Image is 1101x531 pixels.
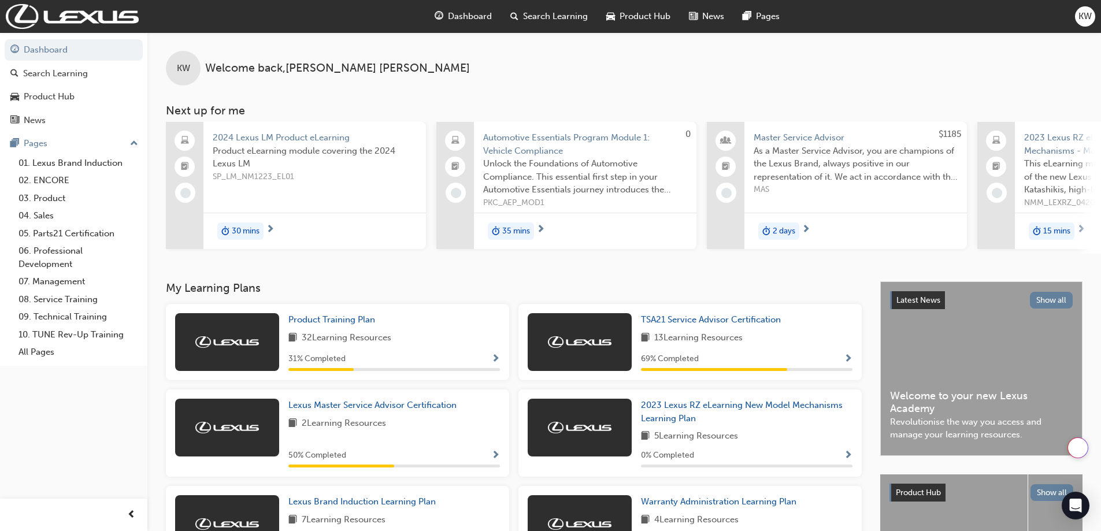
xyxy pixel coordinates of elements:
[425,5,501,28] a: guage-iconDashboard
[451,133,459,148] span: laptop-icon
[5,39,143,61] a: Dashboard
[14,242,143,273] a: 06. Professional Development
[707,122,967,249] a: $1185Master Service AdvisorAs a Master Service Advisor, you are champions of the Lexus Brand, alw...
[502,225,530,238] span: 35 mins
[491,451,500,461] span: Show Progress
[890,389,1073,415] span: Welcome to your new Lexus Academy
[654,513,739,528] span: 4 Learning Resources
[302,331,391,346] span: 32 Learning Resources
[844,448,852,463] button: Show Progress
[23,67,88,80] div: Search Learning
[606,9,615,24] span: car-icon
[24,137,47,150] div: Pages
[14,225,143,243] a: 05. Parts21 Certification
[641,399,852,425] a: 2023 Lexus RZ eLearning New Model Mechanisms Learning Plan
[5,110,143,131] a: News
[24,90,75,103] div: Product Hub
[802,225,810,235] span: next-icon
[880,281,1083,456] a: Latest NewsShow allWelcome to your new Lexus AcademyRevolutionise the way you access and manage y...
[992,188,1002,198] span: learningRecordVerb_NONE-icon
[890,415,1073,441] span: Revolutionise the way you access and manage your learning resources.
[5,86,143,107] a: Product Hub
[288,352,346,366] span: 31 % Completed
[548,422,611,433] img: Trak
[702,10,724,23] span: News
[213,131,417,144] span: 2024 Lexus LM Product eLearning
[844,352,852,366] button: Show Progress
[147,104,1101,117] h3: Next up for me
[641,496,796,507] span: Warranty Administration Learning Plan
[1033,224,1041,239] span: duration-icon
[213,170,417,184] span: SP_LM_NM1223_EL01
[288,314,375,325] span: Product Training Plan
[548,518,611,530] img: Trak
[680,5,733,28] a: news-iconNews
[754,183,958,196] span: MAS
[5,133,143,154] button: Pages
[641,449,694,462] span: 0 % Completed
[1030,484,1074,501] button: Show all
[773,225,795,238] span: 2 days
[1075,6,1095,27] button: KW
[180,188,191,198] span: learningRecordVerb_NONE-icon
[501,5,597,28] a: search-iconSearch Learning
[896,295,940,305] span: Latest News
[266,225,275,235] span: next-icon
[14,172,143,190] a: 02. ENCORE
[288,513,297,528] span: book-icon
[14,154,143,172] a: 01. Lexus Brand Induction
[641,513,650,528] span: book-icon
[733,5,789,28] a: pages-iconPages
[195,518,259,530] img: Trak
[288,399,461,412] a: Lexus Master Service Advisor Certification
[1077,225,1085,235] span: next-icon
[195,422,259,433] img: Trak
[302,513,385,528] span: 7 Learning Resources
[14,326,143,344] a: 10. TUNE Rev-Up Training
[483,196,687,210] span: PKC_AEP_MOD1
[14,343,143,361] a: All Pages
[14,308,143,326] a: 09. Technical Training
[221,224,229,239] span: duration-icon
[641,313,785,326] a: TSA21 Service Advisor Certification
[510,9,518,24] span: search-icon
[641,495,801,508] a: Warranty Administration Learning Plan
[181,159,189,174] span: booktick-icon
[762,224,770,239] span: duration-icon
[992,133,1000,148] span: laptop-icon
[177,62,190,75] span: KW
[641,331,650,346] span: book-icon
[127,508,136,522] span: prev-icon
[641,400,843,424] span: 2023 Lexus RZ eLearning New Model Mechanisms Learning Plan
[435,9,443,24] span: guage-icon
[288,495,440,508] a: Lexus Brand Induction Learning Plan
[844,451,852,461] span: Show Progress
[213,144,417,170] span: Product eLearning module covering the 2024 Lexus LM
[195,336,259,348] img: Trak
[10,69,18,79] span: search-icon
[1078,10,1092,23] span: KW
[1030,292,1073,309] button: Show all
[889,484,1073,502] a: Product HubShow all
[436,122,696,249] a: 0Automotive Essentials Program Module 1: Vehicle ComplianceUnlock the Foundations of Automotive C...
[685,129,691,139] span: 0
[992,159,1000,174] span: booktick-icon
[844,354,852,365] span: Show Progress
[288,449,346,462] span: 50 % Completed
[288,496,436,507] span: Lexus Brand Induction Learning Plan
[523,10,588,23] span: Search Learning
[5,63,143,84] a: Search Learning
[756,10,780,23] span: Pages
[939,129,961,139] span: $1185
[620,10,670,23] span: Product Hub
[654,331,743,346] span: 13 Learning Resources
[288,313,380,326] a: Product Training Plan
[721,188,732,198] span: learningRecordVerb_NONE-icon
[491,448,500,463] button: Show Progress
[6,4,139,29] img: Trak
[10,92,19,102] span: car-icon
[896,488,941,497] span: Product Hub
[24,114,46,127] div: News
[10,116,19,126] span: news-icon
